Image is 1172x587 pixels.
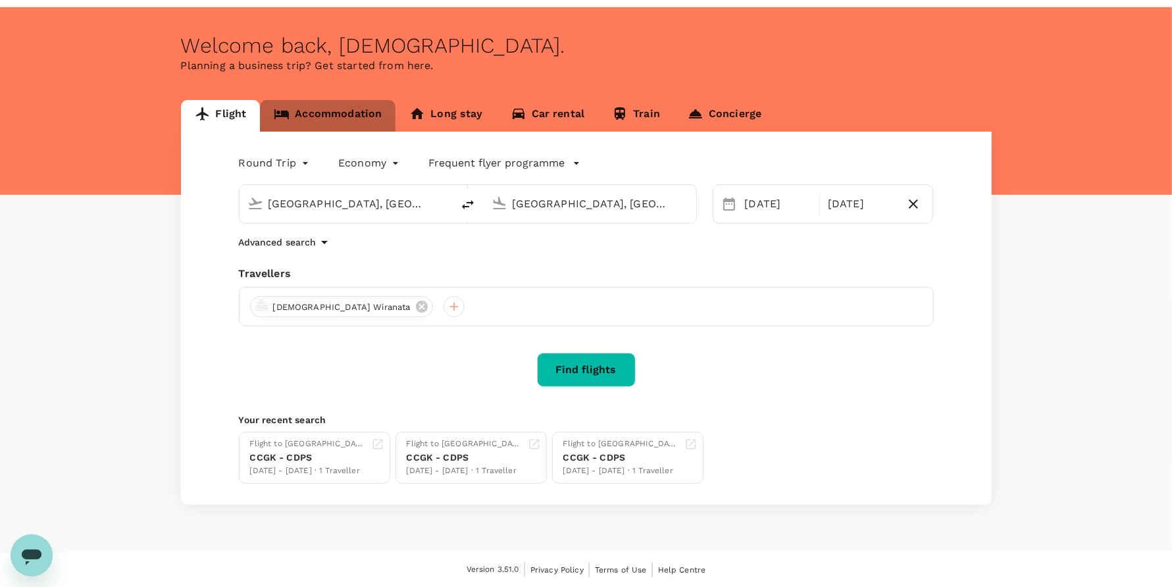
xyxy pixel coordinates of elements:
[239,234,332,250] button: Advanced search
[181,58,992,74] p: Planning a business trip? Get started from here.
[407,451,522,465] div: CCGK - CDPS
[239,236,317,249] p: Advanced search
[338,153,402,174] div: Economy
[181,34,992,58] div: Welcome back , [DEMOGRAPHIC_DATA] .
[674,100,775,132] a: Concierge
[428,155,580,171] button: Frequent flyer programme
[497,100,599,132] a: Car rental
[452,189,484,220] button: delete
[687,202,690,205] button: Open
[250,451,366,465] div: CCGK - CDPS
[443,202,446,205] button: Open
[467,563,519,576] span: Version 3.51.0
[239,266,934,282] div: Travellers
[268,193,424,214] input: Depart from
[265,301,419,314] span: [DEMOGRAPHIC_DATA] Wiranata
[239,153,313,174] div: Round Trip
[250,465,366,478] div: [DATE] - [DATE] · 1 Traveller
[530,563,584,577] a: Privacy Policy
[428,155,565,171] p: Frequent flyer programme
[513,193,669,214] input: Going to
[407,465,522,478] div: [DATE] - [DATE] · 1 Traveller
[253,299,269,315] img: avatar-655f099880fca.png
[239,413,934,426] p: Your recent search
[563,438,679,451] div: Flight to [GEOGRAPHIC_DATA]
[595,565,647,574] span: Terms of Use
[250,296,433,317] div: [DEMOGRAPHIC_DATA] Wiranata
[823,191,900,217] div: [DATE]
[11,534,53,576] iframe: Button to launch messaging window
[658,565,706,574] span: Help Centre
[407,438,522,451] div: Flight to [GEOGRAPHIC_DATA]
[395,100,496,132] a: Long stay
[598,100,674,132] a: Train
[595,563,647,577] a: Terms of Use
[260,100,395,132] a: Accommodation
[530,565,584,574] span: Privacy Policy
[563,451,679,465] div: CCGK - CDPS
[537,353,636,387] button: Find flights
[740,191,817,217] div: [DATE]
[181,100,261,132] a: Flight
[250,438,366,451] div: Flight to [GEOGRAPHIC_DATA]
[563,465,679,478] div: [DATE] - [DATE] · 1 Traveller
[658,563,706,577] a: Help Centre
